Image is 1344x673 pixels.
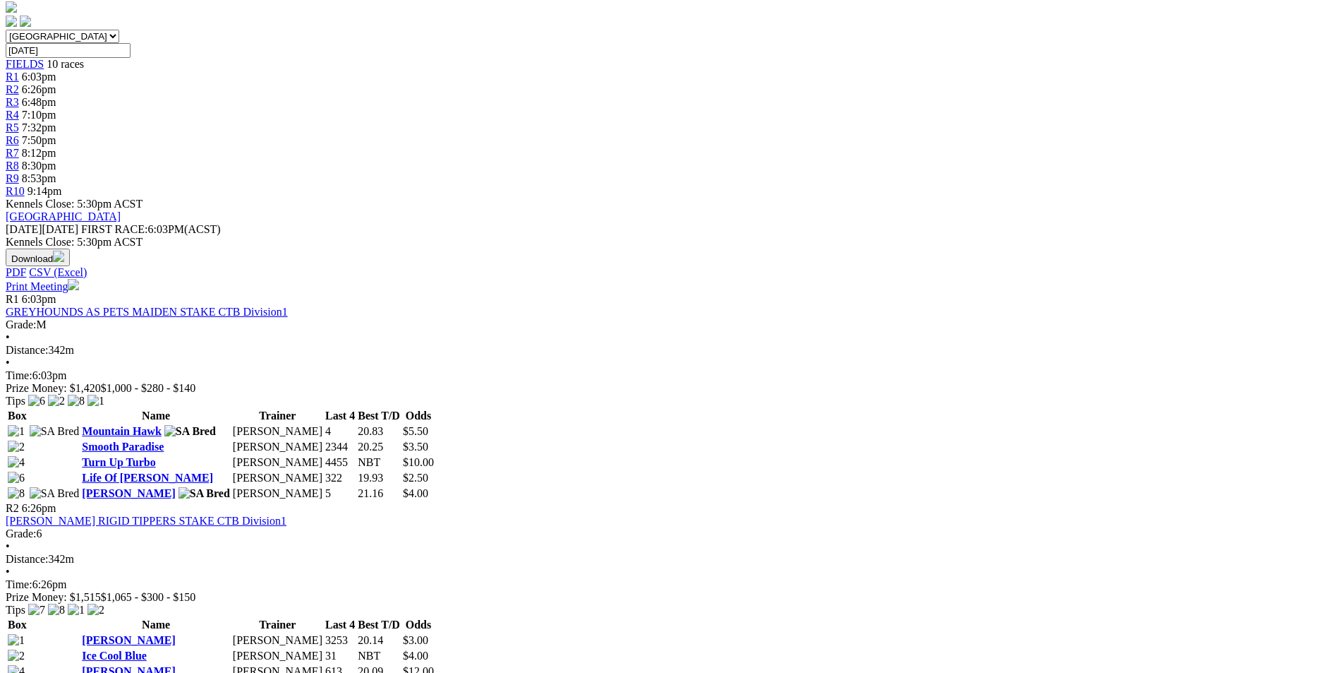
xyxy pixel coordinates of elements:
[6,382,1338,395] div: Prize Money: $1,420
[6,249,70,266] button: Download
[6,198,143,210] span: Kennels Close: 5:30pm ACST
[6,369,32,381] span: Time:
[6,210,121,222] a: [GEOGRAPHIC_DATA]
[357,409,401,423] th: Best T/D
[48,395,65,407] img: 2
[8,650,25,662] img: 2
[82,487,175,499] a: [PERSON_NAME]
[6,553,48,565] span: Distance:
[6,83,19,95] a: R2
[20,16,31,27] img: twitter.svg
[22,134,56,146] span: 7:50pm
[6,109,19,121] a: R4
[28,395,45,407] img: 6
[68,395,85,407] img: 8
[6,236,1338,249] div: Kennels Close: 5:30pm ACST
[403,441,428,453] span: $3.50
[232,409,323,423] th: Trainer
[403,650,428,662] span: $4.00
[6,553,1338,566] div: 342m
[6,43,131,58] input: Select date
[164,425,216,438] img: SA Bred
[6,344,1338,357] div: 342m
[325,487,356,501] td: 5
[403,487,428,499] span: $4.00
[232,649,323,663] td: [PERSON_NAME]
[232,618,323,632] th: Trainer
[101,382,196,394] span: $1,000 - $280 - $140
[6,58,44,70] a: FIELDS
[232,471,323,485] td: [PERSON_NAME]
[6,515,286,527] a: [PERSON_NAME] RIGID TIPPERS STAKE CTB Division1
[81,223,221,235] span: 6:03PM(ACST)
[81,223,147,235] span: FIRST RACE:
[22,71,56,83] span: 6:03pm
[6,566,10,578] span: •
[6,185,25,197] a: R10
[81,618,231,632] th: Name
[22,83,56,95] span: 6:26pm
[82,650,147,662] a: Ice Cool Blue
[47,58,84,70] span: 10 races
[6,223,78,235] span: [DATE]
[232,633,323,648] td: [PERSON_NAME]
[8,619,27,631] span: Box
[30,425,80,438] img: SA Bred
[6,16,17,27] img: facebook.svg
[6,540,10,552] span: •
[403,456,434,468] span: $10.00
[6,331,10,343] span: •
[22,293,56,305] span: 6:03pm
[6,266,1338,279] div: Download
[6,160,19,172] a: R8
[6,369,1338,382] div: 6:03pm
[6,71,19,83] span: R1
[325,455,356,470] td: 4455
[403,634,428,646] span: $3.00
[28,185,62,197] span: 9:14pm
[357,440,401,454] td: 20.25
[8,456,25,469] img: 4
[6,266,26,278] a: PDF
[6,578,32,590] span: Time:
[6,172,19,184] span: R9
[357,618,401,632] th: Best T/D
[22,172,56,184] span: 8:53pm
[357,487,401,501] td: 21.16
[6,604,25,616] span: Tips
[403,472,428,484] span: $2.50
[6,1,17,13] img: logo-grsa-white.png
[6,502,19,514] span: R2
[325,440,356,454] td: 2344
[402,409,435,423] th: Odds
[357,633,401,648] td: 20.14
[6,395,25,407] span: Tips
[22,109,56,121] span: 7:10pm
[6,528,37,540] span: Grade:
[29,266,87,278] a: CSV (Excel)
[232,424,323,439] td: [PERSON_NAME]
[6,528,1338,540] div: 6
[6,96,19,108] a: R3
[6,121,19,133] a: R5
[82,472,213,484] a: Life Of [PERSON_NAME]
[82,456,155,468] a: Turn Up Turbo
[101,591,196,603] span: $1,065 - $300 - $150
[68,604,85,617] img: 1
[325,618,356,632] th: Last 4
[232,487,323,501] td: [PERSON_NAME]
[8,472,25,484] img: 6
[178,487,230,500] img: SA Bred
[6,578,1338,591] div: 6:26pm
[81,409,231,423] th: Name
[6,306,288,318] a: GREYHOUNDS AS PETS MAIDEN STAKE CTB Division1
[8,634,25,647] img: 1
[82,441,164,453] a: Smooth Paradise
[28,604,45,617] img: 7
